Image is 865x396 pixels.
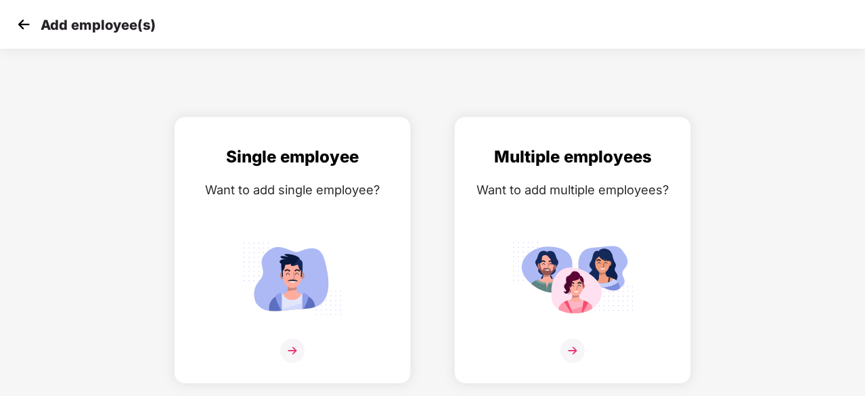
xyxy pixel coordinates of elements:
[231,236,353,321] img: svg+xml;base64,PHN2ZyB4bWxucz0iaHR0cDovL3d3dy53My5vcmcvMjAwMC9zdmciIGlkPSJTaW5nbGVfZW1wbG95ZWUiIH...
[41,17,156,33] p: Add employee(s)
[468,180,677,200] div: Want to add multiple employees?
[512,236,634,321] img: svg+xml;base64,PHN2ZyB4bWxucz0iaHR0cDovL3d3dy53My5vcmcvMjAwMC9zdmciIGlkPSJNdWx0aXBsZV9lbXBsb3llZS...
[188,144,397,170] div: Single employee
[468,144,677,170] div: Multiple employees
[188,180,397,200] div: Want to add single employee?
[14,14,34,35] img: svg+xml;base64,PHN2ZyB4bWxucz0iaHR0cDovL3d3dy53My5vcmcvMjAwMC9zdmciIHdpZHRoPSIzMCIgaGVpZ2h0PSIzMC...
[560,338,585,363] img: svg+xml;base64,PHN2ZyB4bWxucz0iaHR0cDovL3d3dy53My5vcmcvMjAwMC9zdmciIHdpZHRoPSIzNiIgaGVpZ2h0PSIzNi...
[280,338,305,363] img: svg+xml;base64,PHN2ZyB4bWxucz0iaHR0cDovL3d3dy53My5vcmcvMjAwMC9zdmciIHdpZHRoPSIzNiIgaGVpZ2h0PSIzNi...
